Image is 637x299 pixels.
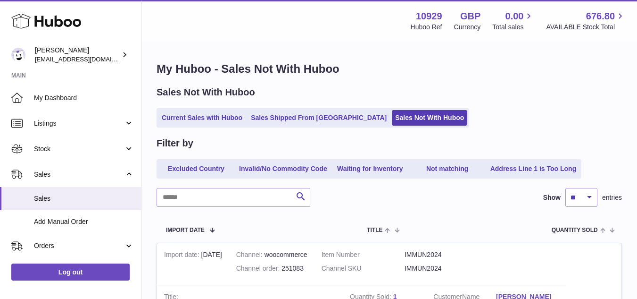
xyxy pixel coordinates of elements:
[392,110,467,126] a: Sales Not With Huboo
[460,10,480,23] strong: GBP
[546,10,626,32] a: 676.80 AVAILABLE Stock Total
[602,193,622,202] span: entries
[492,10,534,32] a: 0.00 Total sales
[157,86,255,99] h2: Sales Not With Huboo
[34,241,124,250] span: Orders
[492,23,534,32] span: Total sales
[35,55,139,63] span: [EMAIL_ADDRESS][DOMAIN_NAME]
[11,264,130,281] a: Log out
[505,10,524,23] span: 0.00
[367,227,382,233] span: Title
[322,250,405,259] dt: Item Number
[157,243,229,285] td: [DATE]
[586,10,615,23] span: 676.80
[158,110,246,126] a: Current Sales with Huboo
[166,227,205,233] span: Import date
[157,61,622,77] h1: My Huboo - Sales Not With Huboo
[11,48,25,62] img: internalAdmin-10929@internal.huboo.com
[546,23,626,32] span: AVAILABLE Stock Total
[236,161,331,177] a: Invalid/No Commodity Code
[552,227,598,233] span: Quantity Sold
[34,119,124,128] span: Listings
[158,161,234,177] a: Excluded Country
[454,23,481,32] div: Currency
[405,264,488,273] dd: IMMUN2024
[34,217,134,226] span: Add Manual Order
[411,23,442,32] div: Huboo Ref
[248,110,390,126] a: Sales Shipped From [GEOGRAPHIC_DATA]
[236,250,307,259] div: woocommerce
[543,193,561,202] label: Show
[416,10,442,23] strong: 10929
[322,264,405,273] dt: Channel SKU
[157,137,193,150] h2: Filter by
[34,194,134,203] span: Sales
[236,265,282,274] strong: Channel order
[487,161,580,177] a: Address Line 1 is Too Long
[34,94,134,103] span: My Dashboard
[164,251,201,261] strong: Import date
[410,161,485,177] a: Not matching
[34,170,124,179] span: Sales
[35,46,120,64] div: [PERSON_NAME]
[236,264,307,273] div: 251083
[405,250,488,259] dd: IMMUN2024
[332,161,408,177] a: Waiting for Inventory
[236,251,265,261] strong: Channel
[34,145,124,154] span: Stock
